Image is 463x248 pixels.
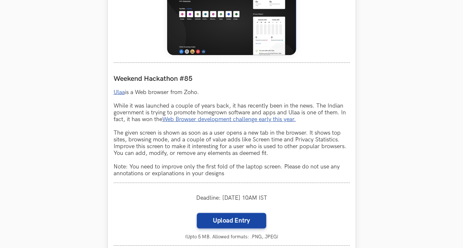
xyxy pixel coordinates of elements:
[114,89,350,177] p: is a Web browser from Zoho. While it was launched a couple of years back, it has recently been in...
[162,116,296,123] a: Web Browser development challenge early this year.
[197,213,266,228] label: Upload Entry
[114,189,350,207] div: Deadline: [DATE] 10AM IST
[114,234,350,240] small: (Upto 5 MB. Allowed formats: .PNG,.JPEG)
[114,89,125,96] a: Ulaa
[114,74,350,83] label: Weekend Hackathon #85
